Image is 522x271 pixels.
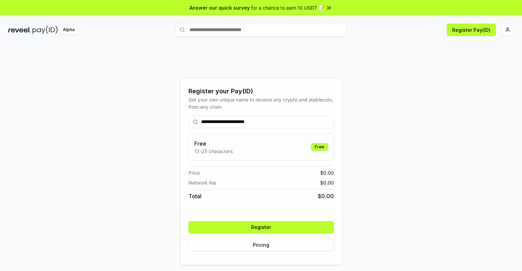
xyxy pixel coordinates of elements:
[32,26,58,34] img: pay_id
[188,239,334,251] button: Pricing
[188,96,334,110] div: Get your own unique name to receive any crypto and stablecoin, from any chain
[311,143,328,151] div: Free
[320,169,334,176] span: $ 0.00
[190,4,250,11] span: Answer our quick survey
[188,86,334,96] div: Register your Pay(ID)
[320,179,334,186] span: $ 0.00
[188,192,201,200] span: Total
[447,24,496,36] button: Register Pay(ID)
[318,192,334,200] span: $ 0.00
[59,26,78,34] div: Alpha
[8,26,31,34] img: reveel_dark
[251,4,324,11] span: for a chance to earn 10 USDT 📝
[188,179,216,186] span: Network fee
[188,221,334,233] button: Register
[188,169,200,176] span: Price
[194,139,233,148] h3: Free
[194,148,233,155] p: 13-25 characters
